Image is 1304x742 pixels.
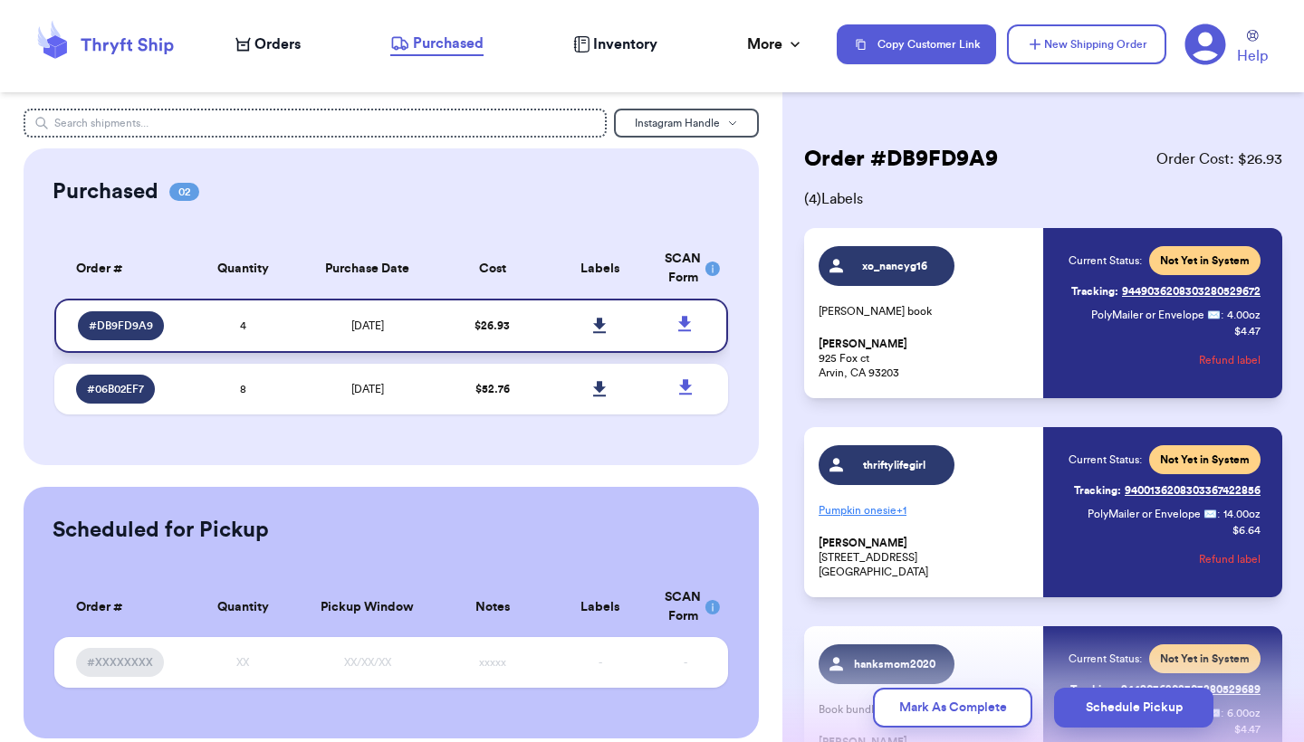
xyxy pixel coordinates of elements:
button: Schedule Pickup [1054,688,1213,728]
button: Instagram Handle [614,109,759,138]
span: $ 26.93 [475,320,510,331]
input: Search shipments... [24,109,607,138]
a: Tracking:9449036208303280529672 [1071,277,1261,306]
button: New Shipping Order [1007,24,1166,64]
span: 02 [169,183,199,201]
button: Copy Customer Link [837,24,996,64]
p: [PERSON_NAME] book [819,304,1032,319]
p: $ 6.64 [1232,523,1261,537]
a: Orders [235,33,301,55]
span: Help [1237,45,1268,67]
span: # 06B02EF7 [87,382,144,396]
span: XX [236,657,249,668]
p: [STREET_ADDRESS] [GEOGRAPHIC_DATA] [819,536,1032,579]
button: Mark As Complete [873,688,1032,728]
span: #XXXXXXXX [87,655,153,670]
a: Purchased [390,33,484,56]
th: Purchase Date [297,239,438,299]
th: Labels [546,577,654,637]
span: xo_nancyg16 [852,259,938,273]
span: Current Status: [1069,652,1142,666]
span: 4.00 oz [1227,308,1261,322]
span: Not Yet in System [1160,652,1250,666]
span: 8 [240,384,246,395]
span: : [1217,507,1220,521]
p: Pumpkin onesie [819,496,1032,525]
span: : [1221,308,1223,322]
div: SCAN Form [665,588,706,626]
p: 925 Fox ct Arvin, CA 93203 [819,337,1032,380]
span: $ 52.76 [475,384,510,395]
span: hanksmom2020 [852,657,938,671]
span: Order Cost: $ 26.93 [1156,148,1282,170]
span: thriftylifegirl [852,458,938,472]
span: xxxxx [479,657,506,668]
span: ( 4 ) Labels [804,188,1282,210]
span: - [684,657,687,668]
button: Refund label [1199,539,1261,579]
span: [PERSON_NAME] [819,537,907,550]
th: Pickup Window [297,577,438,637]
span: Purchased [413,33,484,54]
h2: Scheduled for Pickup [53,516,269,545]
span: + 1 [896,505,906,516]
span: Instagram Handle [635,118,720,128]
a: Inventory [573,33,657,55]
span: [DATE] [351,384,384,395]
span: Current Status: [1069,452,1142,467]
a: Tracking:9400136208303367422856 [1074,476,1261,505]
th: Cost [438,239,546,299]
h2: Purchased [53,177,158,206]
span: Tracking: [1071,284,1118,299]
span: [DATE] [351,320,384,331]
span: Inventory [593,33,657,55]
span: 14.00 oz [1223,507,1261,521]
p: $ 4.47 [1234,324,1261,338]
div: More [747,33,804,55]
span: PolyMailer or Envelope ✉️ [1091,309,1221,320]
span: Not Yet in System [1160,253,1250,268]
span: [PERSON_NAME] [819,338,907,351]
th: Order # [54,239,189,299]
span: Tracking: [1074,483,1121,498]
span: XX/XX/XX [344,657,391,668]
h2: Order # DB9FD9A9 [804,145,998,174]
span: PolyMailer or Envelope ✉️ [1088,509,1217,519]
th: Quantity [189,239,297,299]
span: Orders [254,33,301,55]
span: Not Yet in System [1160,452,1250,467]
button: Refund label [1199,340,1261,380]
span: Current Status: [1069,253,1142,268]
th: Notes [438,577,546,637]
th: Quantity [189,577,297,637]
span: - [599,657,602,668]
th: Order # [54,577,189,637]
span: 4 [240,320,246,331]
th: Labels [546,239,654,299]
div: SCAN Form [665,250,706,288]
a: Help [1237,30,1268,67]
span: # DB9FD9A9 [89,319,153,333]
